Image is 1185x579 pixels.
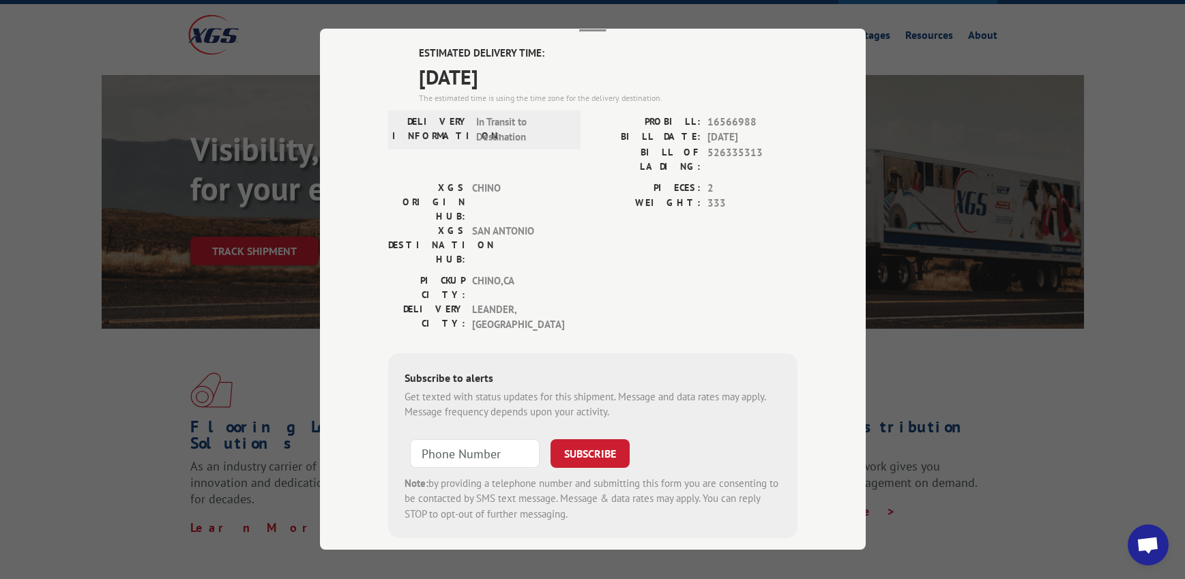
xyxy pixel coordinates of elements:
[707,181,798,196] span: 2
[707,196,798,212] span: 333
[392,115,469,145] label: DELIVERY INFORMATION:
[388,273,465,302] label: PICKUP CITY:
[405,370,781,389] div: Subscribe to alerts
[472,224,564,267] span: SAN ANTONIO
[551,439,630,468] button: SUBSCRIBE
[707,145,798,174] span: 526335313
[593,115,701,130] label: PROBILL:
[707,130,798,146] span: [DATE]
[593,145,701,174] label: BILL OF LADING:
[593,181,701,196] label: PIECES:
[707,115,798,130] span: 16566988
[593,196,701,212] label: WEIGHT:
[1128,524,1169,565] a: Open chat
[593,130,701,146] label: BILL DATE:
[476,115,568,145] span: In Transit to Destination
[388,224,465,267] label: XGS DESTINATION HUB:
[388,181,465,224] label: XGS ORIGIN HUB:
[419,92,798,104] div: The estimated time is using the time zone for the delivery destination.
[405,477,428,490] strong: Note:
[405,389,781,420] div: Get texted with status updates for this shipment. Message and data rates may apply. Message frequ...
[472,302,564,333] span: LEANDER , [GEOGRAPHIC_DATA]
[419,61,798,92] span: [DATE]
[472,273,564,302] span: CHINO , CA
[419,46,798,62] label: ESTIMATED DELIVERY TIME:
[472,181,564,224] span: CHINO
[388,302,465,333] label: DELIVERY CITY:
[405,476,781,522] div: by providing a telephone number and submitting this form you are consenting to be contacted by SM...
[410,439,540,468] input: Phone Number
